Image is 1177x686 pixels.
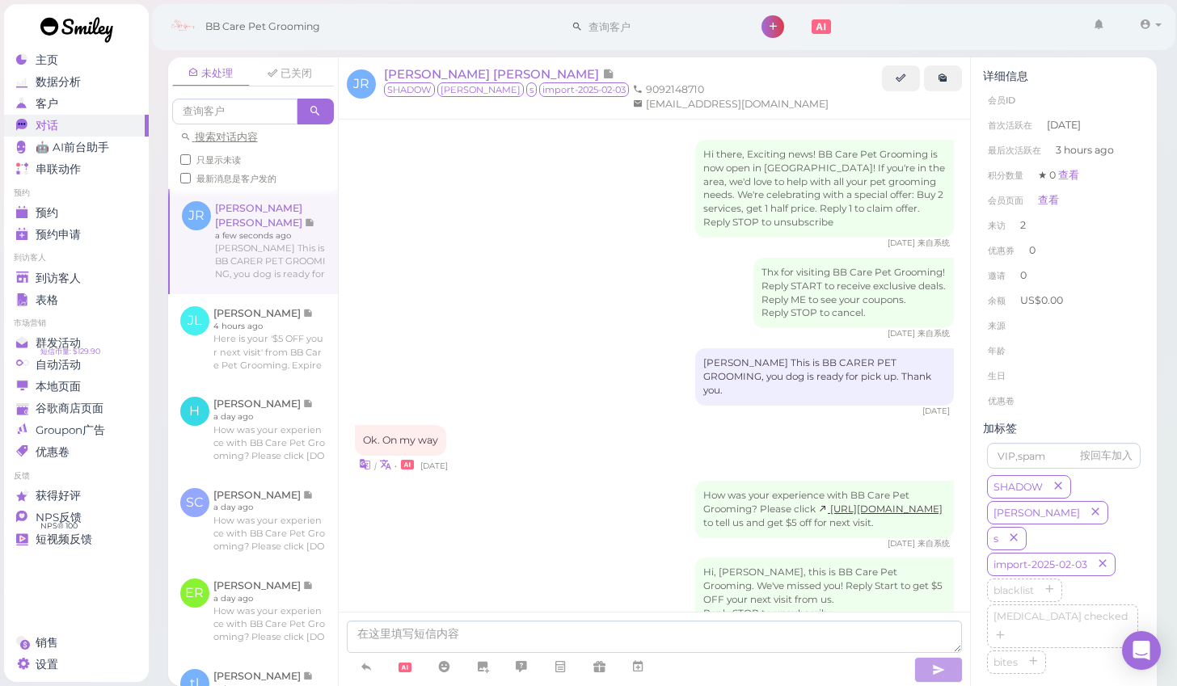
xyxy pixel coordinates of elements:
[4,632,149,654] a: 销售
[355,456,955,473] div: •
[36,423,105,437] span: Groupon广告
[983,263,1145,288] li: 0
[36,336,81,350] span: 群发活动
[629,97,833,112] li: [EMAIL_ADDRESS][DOMAIN_NAME]
[629,82,708,97] li: 9092148710
[539,82,629,97] span: import-2025-02-03
[36,511,82,524] span: NPS反馈
[988,320,1006,331] span: 来源
[987,443,1141,469] input: VIP,spam
[888,328,918,339] span: 04/14/2025 10:29am
[420,461,448,471] span: 04/14/2025 12:55pm
[4,158,149,180] a: 串联动作
[988,95,1015,106] span: 会员ID
[4,332,149,354] a: 群发活动 短信币量: $129.90
[4,485,149,507] a: 获得好评
[695,348,954,406] div: [PERSON_NAME] This is BB CARER PET GROOMING, you dog is ready for pick up. Thank you.
[1038,194,1059,206] a: 查看
[983,213,1145,238] li: 2
[695,558,954,629] div: Hi, [PERSON_NAME], this is BB Care Pet Grooming. We've missed you! Reply Start to get $5 OFF your...
[990,610,1131,622] span: [MEDICAL_DATA] checked
[602,66,614,82] span: 记录
[4,71,149,93] a: 数据分析
[4,528,149,550] a: 短视频反馈
[172,99,297,124] input: 查询客户
[36,532,92,546] span: 短视频反馈
[988,370,1006,381] span: 生日
[196,173,276,184] span: 最新消息是客户发的
[1122,631,1161,670] div: Open Intercom Messenger
[983,422,1145,436] div: 加标签
[695,140,954,238] div: Hi there, Exciting news! BB Care Pet Grooming is now open in [GEOGRAPHIC_DATA]! If you're in the ...
[36,162,81,176] span: 串联动作
[988,295,1008,306] span: 余额
[526,82,537,97] span: s
[180,173,191,183] input: 最新消息是客户发的
[251,61,329,86] a: 已关闭
[1058,169,1079,181] a: 查看
[4,318,149,329] li: 市场营销
[36,489,81,503] span: 获得好评
[988,245,1015,256] span: 优惠券
[1056,143,1114,158] span: 3 hours ago
[4,187,149,199] li: 预约
[1020,294,1063,306] span: US$0.00
[918,328,950,339] span: 来自系统
[384,66,602,82] span: [PERSON_NAME] [PERSON_NAME]
[196,154,241,166] span: 只显示未读
[990,656,1021,668] span: bites
[4,137,149,158] a: 🤖 AI前台助手
[4,93,149,115] a: 客户
[695,481,954,538] div: How was your experience with BB Care Pet Grooming? Please click to tell us and get $5 off for nex...
[988,345,1006,356] span: 年龄
[36,445,70,459] span: 优惠卷
[4,267,149,289] a: 到访客人
[4,289,149,311] a: 表格
[36,141,109,154] span: 🤖 AI前台助手
[818,503,943,515] a: [URL][DOMAIN_NAME]
[180,131,258,143] a: 搜索对话内容
[36,293,58,307] span: 表格
[922,406,950,416] span: 04/14/2025 12:54pm
[1080,448,1133,463] div: 按回车加入
[888,538,918,549] span: 04/14/2025 01:29pm
[4,354,149,376] a: 自动活动
[990,481,1046,493] span: SHADOW
[384,66,614,82] a: [PERSON_NAME] [PERSON_NAME]
[4,376,149,398] a: 本地页面
[583,14,740,40] input: 查询客户
[990,558,1091,570] span: import-2025-02-03
[36,206,58,220] span: 预约
[384,82,435,97] span: SHADOW
[36,75,81,89] span: 数据分析
[437,82,524,97] span: [PERSON_NAME]
[918,238,950,248] span: 来自系统
[4,419,149,441] a: Groupon广告
[4,654,149,675] a: 设置
[983,238,1145,263] li: 0
[4,398,149,419] a: 谷歌商店页面
[988,120,1032,131] span: 首次活跃在
[988,195,1023,206] span: 会员页面
[990,532,1002,545] span: s
[4,49,149,71] a: 主页
[4,202,149,224] a: 预约
[990,507,1083,519] span: [PERSON_NAME]
[36,97,58,111] span: 客户
[40,520,78,532] span: NPS® 100
[205,4,320,49] span: BB Care Pet Grooming
[36,380,81,394] span: 本地页面
[36,636,58,650] span: 销售
[1038,169,1079,181] span: ★ 0
[374,461,377,471] i: |
[990,584,1037,596] span: blacklist
[180,154,191,165] input: 只显示未读
[988,145,1041,156] span: 最后次活跃在
[347,69,376,99] span: JR
[1047,118,1081,133] span: [DATE]
[4,252,149,263] li: 到访客人
[4,507,149,528] a: NPS反馈 NPS® 100
[4,115,149,137] a: 对话
[988,170,1023,181] span: 积分数量
[36,119,58,133] span: 对话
